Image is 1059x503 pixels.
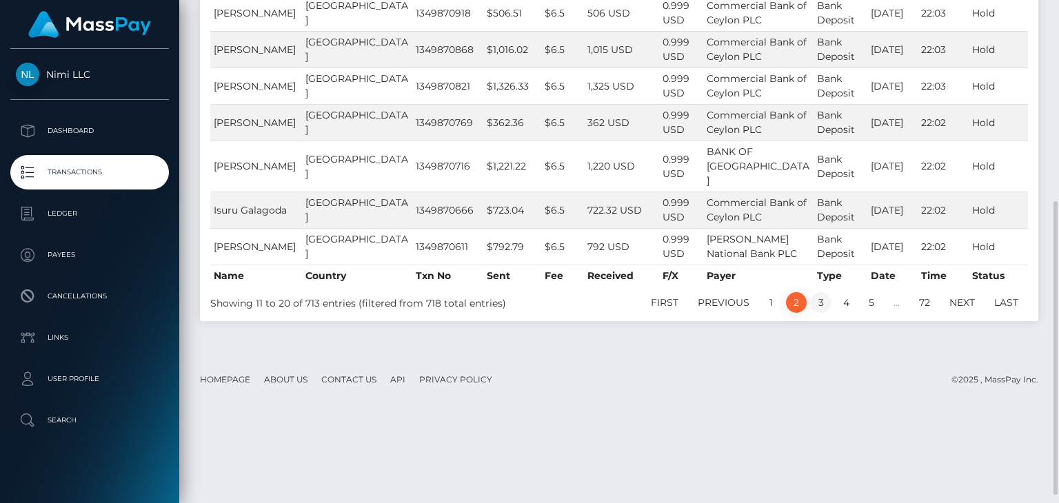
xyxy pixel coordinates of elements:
[659,265,703,287] th: F/X
[541,228,585,265] td: $6.5
[16,327,163,348] p: Links
[214,116,296,129] span: [PERSON_NAME]
[16,63,39,86] img: Nimi LLC
[210,291,539,311] div: Showing 11 to 20 of 713 entries (filtered from 718 total entries)
[483,31,541,68] td: $1,016.02
[584,192,659,228] td: 722.32 USD
[302,68,412,104] td: [GEOGRAPHIC_DATA]
[412,104,483,141] td: 1349870769
[690,292,757,313] a: Previous
[867,104,918,141] td: [DATE]
[969,31,1028,68] td: Hold
[259,369,313,390] a: About Us
[861,292,882,313] a: 5
[16,410,163,431] p: Search
[541,141,585,192] td: $6.5
[707,36,807,63] span: Commercial Bank of Ceylon PLC
[867,141,918,192] td: [DATE]
[659,104,703,141] td: 0.999 USD
[707,109,807,136] span: Commercial Bank of Ceylon PLC
[10,114,169,148] a: Dashboard
[316,369,382,390] a: Contact Us
[214,204,287,216] span: Isuru Galagoda
[16,162,163,183] p: Transactions
[814,141,867,192] td: Bank Deposit
[811,292,831,313] a: 3
[10,238,169,272] a: Payees
[584,104,659,141] td: 362 USD
[412,68,483,104] td: 1349870821
[867,228,918,265] td: [DATE]
[385,369,411,390] a: API
[28,11,151,38] img: MassPay Logo
[214,43,296,56] span: [PERSON_NAME]
[969,141,1028,192] td: Hold
[16,245,163,265] p: Payees
[16,286,163,307] p: Cancellations
[541,265,585,287] th: Fee
[918,228,969,265] td: 22:02
[918,141,969,192] td: 22:02
[918,31,969,68] td: 22:03
[584,31,659,68] td: 1,015 USD
[10,68,169,81] span: Nimi LLC
[214,160,296,172] span: [PERSON_NAME]
[10,403,169,438] a: Search
[214,80,296,92] span: [PERSON_NAME]
[584,265,659,287] th: Received
[987,292,1026,313] a: Last
[214,7,296,19] span: [PERSON_NAME]
[867,68,918,104] td: [DATE]
[584,68,659,104] td: 1,325 USD
[302,104,412,141] td: [GEOGRAPHIC_DATA]
[483,265,541,287] th: Sent
[412,265,483,287] th: Txn No
[541,31,585,68] td: $6.5
[969,228,1028,265] td: Hold
[194,369,256,390] a: Homepage
[16,203,163,224] p: Ledger
[16,121,163,141] p: Dashboard
[412,192,483,228] td: 1349870666
[969,265,1028,287] th: Status
[969,68,1028,104] td: Hold
[707,72,807,99] span: Commercial Bank of Ceylon PLC
[836,292,857,313] a: 4
[10,362,169,396] a: User Profile
[16,369,163,389] p: User Profile
[911,292,938,313] a: 72
[412,31,483,68] td: 1349870868
[814,31,867,68] td: Bank Deposit
[707,233,797,260] span: [PERSON_NAME] National Bank PLC
[10,279,169,314] a: Cancellations
[302,192,412,228] td: [GEOGRAPHIC_DATA]
[814,265,867,287] th: Type
[867,192,918,228] td: [DATE]
[302,31,412,68] td: [GEOGRAPHIC_DATA]
[918,68,969,104] td: 22:03
[483,228,541,265] td: $792.79
[942,292,982,313] a: Next
[483,104,541,141] td: $362.36
[483,68,541,104] td: $1,326.33
[210,265,302,287] th: Name
[584,141,659,192] td: 1,220 USD
[414,369,498,390] a: Privacy Policy
[659,68,703,104] td: 0.999 USD
[643,292,686,313] a: First
[214,240,296,253] span: [PERSON_NAME]
[10,155,169,189] a: Transactions
[659,31,703,68] td: 0.999 USD
[761,292,782,313] a: 1
[541,192,585,228] td: $6.5
[483,192,541,228] td: $723.04
[302,228,412,265] td: [GEOGRAPHIC_DATA]
[584,228,659,265] td: 792 USD
[302,141,412,192] td: [GEOGRAPHIC_DATA]
[302,265,412,287] th: Country
[659,228,703,265] td: 0.999 USD
[541,104,585,141] td: $6.5
[786,292,807,313] a: 2
[659,192,703,228] td: 0.999 USD
[918,104,969,141] td: 22:02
